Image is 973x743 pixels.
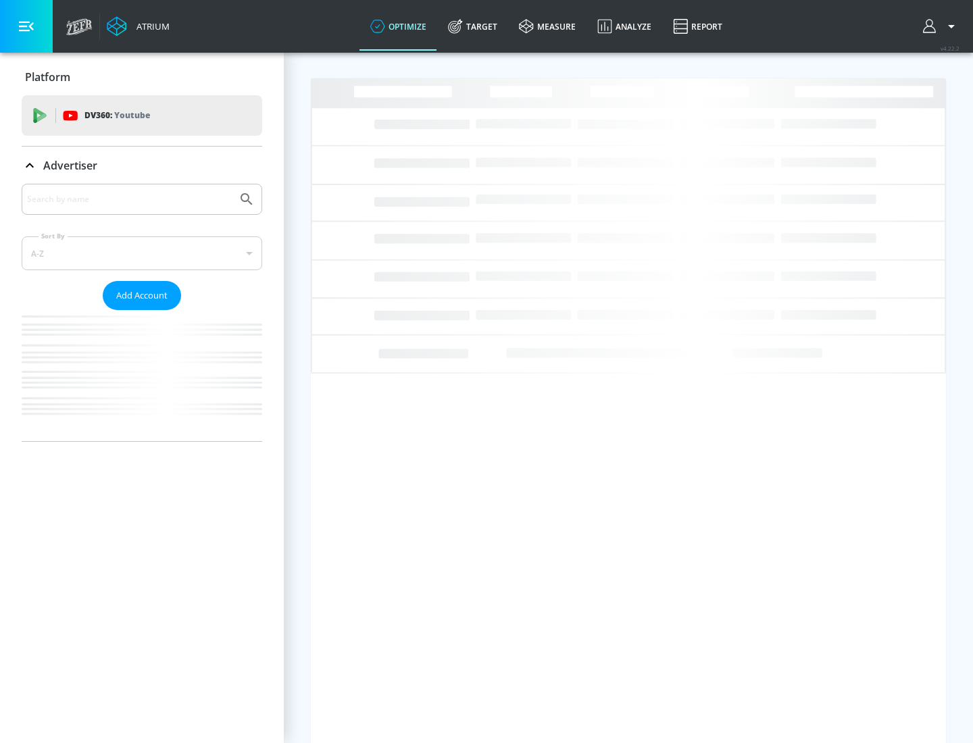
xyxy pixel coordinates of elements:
[131,20,170,32] div: Atrium
[22,310,262,441] nav: list of Advertiser
[84,108,150,123] p: DV360:
[22,58,262,96] div: Platform
[114,108,150,122] p: Youtube
[39,232,68,240] label: Sort By
[107,16,170,36] a: Atrium
[22,184,262,441] div: Advertiser
[22,95,262,136] div: DV360: Youtube
[508,2,587,51] a: measure
[27,190,232,208] input: Search by name
[103,281,181,310] button: Add Account
[116,288,168,303] span: Add Account
[43,158,97,173] p: Advertiser
[359,2,437,51] a: optimize
[22,236,262,270] div: A-Z
[587,2,662,51] a: Analyze
[941,45,959,52] span: v 4.22.2
[662,2,733,51] a: Report
[437,2,508,51] a: Target
[22,147,262,184] div: Advertiser
[25,70,70,84] p: Platform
